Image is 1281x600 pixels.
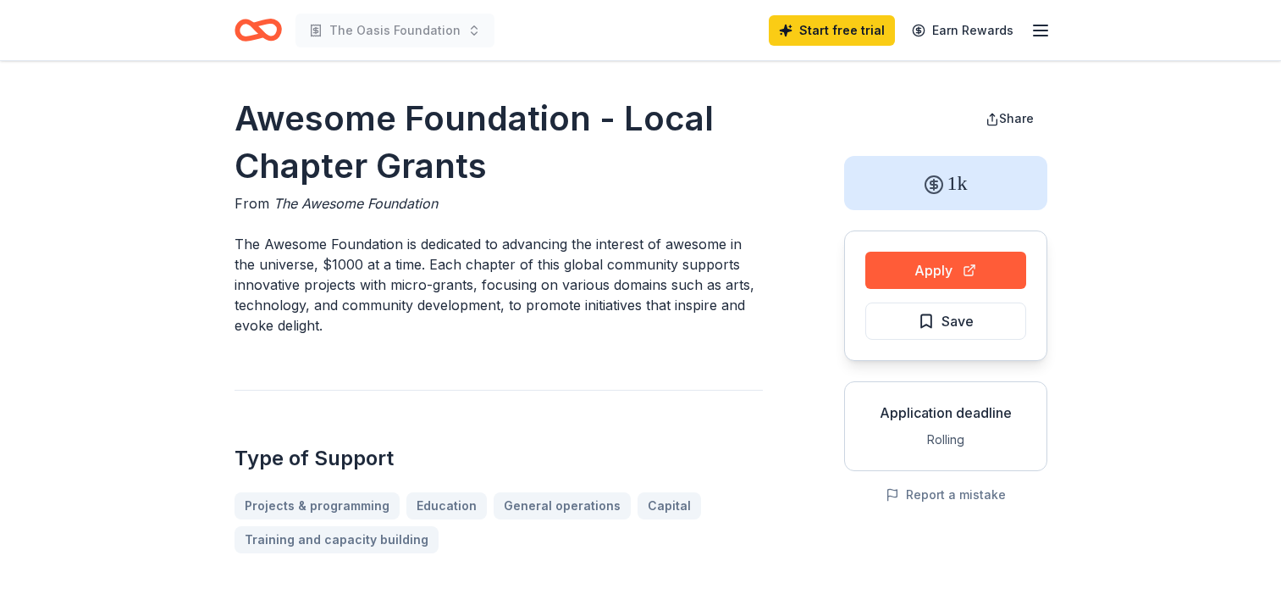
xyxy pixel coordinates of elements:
a: Start free trial [769,15,895,46]
button: Save [865,303,1026,340]
div: 1k [844,156,1047,210]
h2: Type of Support [235,445,763,472]
div: From [235,193,763,214]
button: Report a mistake [886,485,1006,505]
h1: Awesome Foundation - Local Chapter Grants [235,95,763,190]
button: Share [972,102,1047,136]
a: Capital [638,492,701,519]
a: Home [235,10,282,50]
span: Share [999,111,1034,125]
a: General operations [494,492,631,519]
button: Apply [865,252,1026,289]
p: The Awesome Foundation is dedicated to advancing the interest of awesome in the universe, $1000 a... [235,234,763,336]
div: Rolling [859,430,1033,450]
a: Education [406,492,487,519]
a: Projects & programming [235,492,400,519]
div: Application deadline [859,403,1033,423]
a: Training and capacity building [235,526,439,553]
a: Earn Rewards [902,15,1024,46]
span: The Awesome Foundation [273,195,438,212]
span: The Oasis Foundation [329,20,461,41]
span: Save [941,310,974,332]
button: The Oasis Foundation [295,14,494,47]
